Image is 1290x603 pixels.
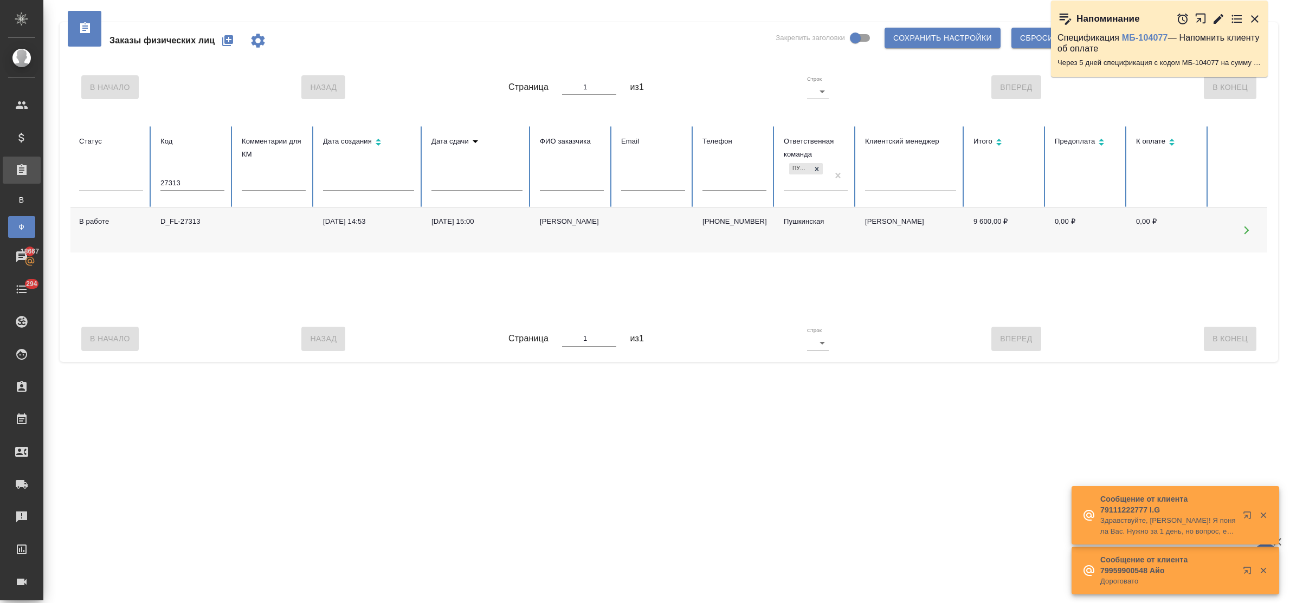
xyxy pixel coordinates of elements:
[323,135,414,151] div: Сортировка
[630,81,644,94] span: из 1
[702,135,766,148] div: Телефон
[14,222,30,232] span: Ф
[508,332,549,345] span: Страница
[1248,12,1261,25] button: Закрыть
[1176,12,1189,25] button: Отложить
[160,216,224,227] div: D_FL-27313
[784,216,848,227] div: Пушкинская
[1127,208,1209,252] td: 0,00 ₽
[1100,576,1236,587] p: Дороговато
[20,278,44,289] span: 294
[14,194,30,205] span: В
[1195,7,1207,30] button: Открыть в новой вкладке
[540,216,604,227] div: [PERSON_NAME]
[109,34,215,47] span: Заказы физических лиц
[789,163,811,174] div: Пушкинская
[431,216,523,227] div: [DATE] 15:00
[1212,12,1225,25] button: Редактировать
[1122,33,1168,42] a: МБ-104077
[14,246,46,257] span: 18667
[1252,566,1274,575] button: Закрыть
[431,135,523,148] div: Сортировка
[885,28,1001,48] button: Сохранить настройки
[1057,33,1261,54] p: Спецификация — Напомнить клиенту об оплате
[1057,57,1261,68] p: Через 5 дней спецификация с кодом МБ-104077 на сумму 1904.76 RUB будет просрочена
[630,332,644,345] span: из 1
[1076,14,1140,24] p: Напоминание
[323,216,414,227] div: [DATE] 14:53
[79,135,143,148] div: Статус
[702,216,766,227] p: [PHONE_NUMBER]
[1100,554,1236,576] p: Сообщение от клиента 79959900548 Айо
[1100,515,1236,537] p: Здравствуйте, [PERSON_NAME]! Я поняла Вас. Нужно за 1 день, но вопрос, если нет под рукой паспорт...
[1100,494,1236,515] p: Сообщение от клиента 79111222777 I.G
[79,216,143,227] div: В работе
[1055,135,1119,151] div: Сортировка
[621,135,685,148] div: Email
[540,135,604,148] div: ФИО заказчика
[1136,135,1200,151] div: Сортировка
[1020,31,1133,45] span: Сбросить все настройки
[8,216,35,238] a: Ф
[856,208,965,252] td: [PERSON_NAME]
[160,135,224,148] div: Код
[893,31,992,45] span: Сохранить настройки
[784,135,848,161] div: Ответственная команда
[1011,28,1141,48] button: Сбросить все настройки
[965,208,1046,252] td: 9 600,00 ₽
[1259,219,1281,241] button: Удалить
[1230,12,1243,25] button: Перейти в todo
[215,28,241,54] button: Создать
[1235,219,1257,241] button: Открыть
[776,33,845,43] span: Закрепить заголовки
[1252,510,1274,520] button: Закрыть
[1046,208,1127,252] td: 0,00 ₽
[865,135,956,148] div: Клиентский менеджер
[3,243,41,270] a: 18667
[807,76,822,82] label: Строк
[508,81,549,94] span: Страница
[807,328,822,333] label: Строк
[973,135,1037,151] div: Сортировка
[1236,504,1262,530] button: Открыть в новой вкладке
[1236,560,1262,586] button: Открыть в новой вкладке
[242,135,306,161] div: Комментарии для КМ
[8,189,35,211] a: В
[3,276,41,303] a: 294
